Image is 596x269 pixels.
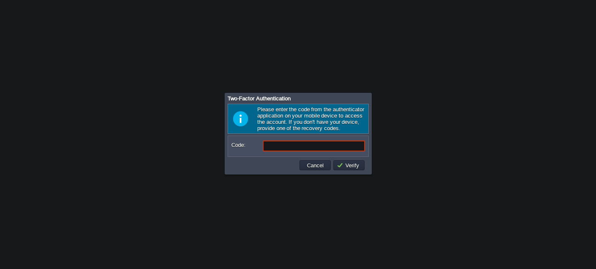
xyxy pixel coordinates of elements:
label: Code: [231,141,262,149]
span: Two-Factor Authentication [228,95,291,102]
button: Cancel [304,161,326,169]
button: Verify [337,161,362,169]
div: Please enter the code from the authenticator application on your mobile device to access the acco... [228,104,369,134]
iframe: chat widget [561,236,588,261]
